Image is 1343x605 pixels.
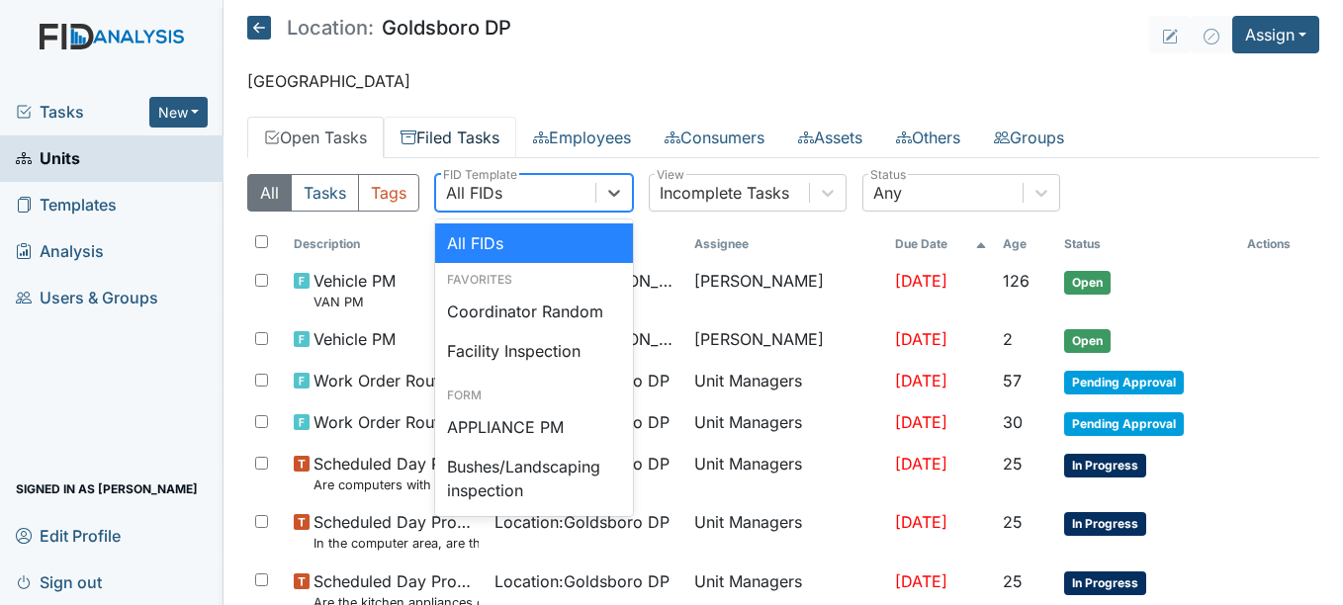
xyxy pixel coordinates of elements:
span: Vehicle PM [313,327,396,351]
td: Unit Managers [686,502,886,561]
div: Any [873,181,902,205]
a: Others [879,117,977,158]
span: Pending Approval [1064,412,1184,436]
div: Form [435,387,633,404]
span: Scheduled Day Program Inspection In the computer area, are there computer passwords visible? [313,510,478,553]
span: [DATE] [895,571,947,591]
span: Open [1064,329,1111,353]
a: Groups [977,117,1081,158]
span: [DATE] [895,329,947,349]
a: Tasks [16,100,149,124]
span: Work Order Routine [313,369,461,392]
td: Unit Managers [686,402,886,444]
span: Templates [16,190,117,220]
div: CAMERA Work Order [435,510,633,550]
span: In Progress [1064,454,1146,477]
span: [DATE] [895,412,947,432]
span: Location : Goldsboro DP [494,569,670,593]
span: [DATE] [895,271,947,291]
div: Coordinator Random [435,292,633,331]
th: Toggle SortBy [887,227,995,261]
button: All [247,174,292,212]
td: Unit Managers [686,361,886,402]
span: In Progress [1064,571,1146,595]
button: Tasks [291,174,359,212]
span: Scheduled Day Program Inspection Are computers with individual's information in an area that is l... [313,452,478,494]
span: 25 [1003,454,1023,474]
span: 25 [1003,512,1023,532]
input: Toggle All Rows Selected [255,235,268,248]
span: Work Order Routine [313,410,461,434]
td: [PERSON_NAME] [686,261,886,319]
small: In the computer area, are there computer passwords visible? [313,534,478,553]
th: Toggle SortBy [1056,227,1239,261]
a: Open Tasks [247,117,384,158]
span: Edit Profile [16,520,121,551]
span: Vehicle PM VAN PM [313,269,396,311]
div: Type filter [247,174,419,212]
span: 30 [1003,412,1023,432]
div: Incomplete Tasks [660,181,789,205]
td: [PERSON_NAME] [686,319,886,361]
th: Toggle SortBy [286,227,486,261]
th: Assignee [686,227,886,261]
h5: Goldsboro DP [247,16,511,40]
th: Toggle SortBy [995,227,1056,261]
a: Employees [516,117,648,158]
a: Assets [781,117,879,158]
span: 2 [1003,329,1013,349]
span: [DATE] [895,454,947,474]
span: In Progress [1064,512,1146,536]
span: Analysis [16,236,104,267]
span: Units [16,143,80,174]
div: All FIDs [435,223,633,263]
div: APPLIANCE PM [435,407,633,447]
th: Actions [1239,227,1319,261]
p: [GEOGRAPHIC_DATA] [247,69,1319,93]
button: New [149,97,209,128]
small: Are computers with individual's information in an area that is locked when management is not pres... [313,475,478,494]
td: Unit Managers [686,444,886,502]
button: Tags [358,174,419,212]
span: Sign out [16,566,102,597]
small: VAN PM [313,293,396,311]
span: Location: [287,18,374,38]
span: Open [1064,271,1111,295]
button: Assign [1232,16,1319,53]
span: 25 [1003,571,1023,591]
span: [DATE] [895,371,947,390]
span: Location : Goldsboro DP [494,510,670,534]
a: Filed Tasks [384,117,516,158]
span: Signed in as [PERSON_NAME] [16,474,198,504]
span: Users & Groups [16,283,158,313]
span: 126 [1003,271,1030,291]
a: Consumers [648,117,781,158]
span: Pending Approval [1064,371,1184,394]
div: Bushes/Landscaping inspection [435,447,633,510]
div: Facility Inspection [435,331,633,371]
div: All FIDs [446,181,502,205]
span: [DATE] [895,512,947,532]
span: 57 [1003,371,1022,390]
div: Favorites [435,271,633,289]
